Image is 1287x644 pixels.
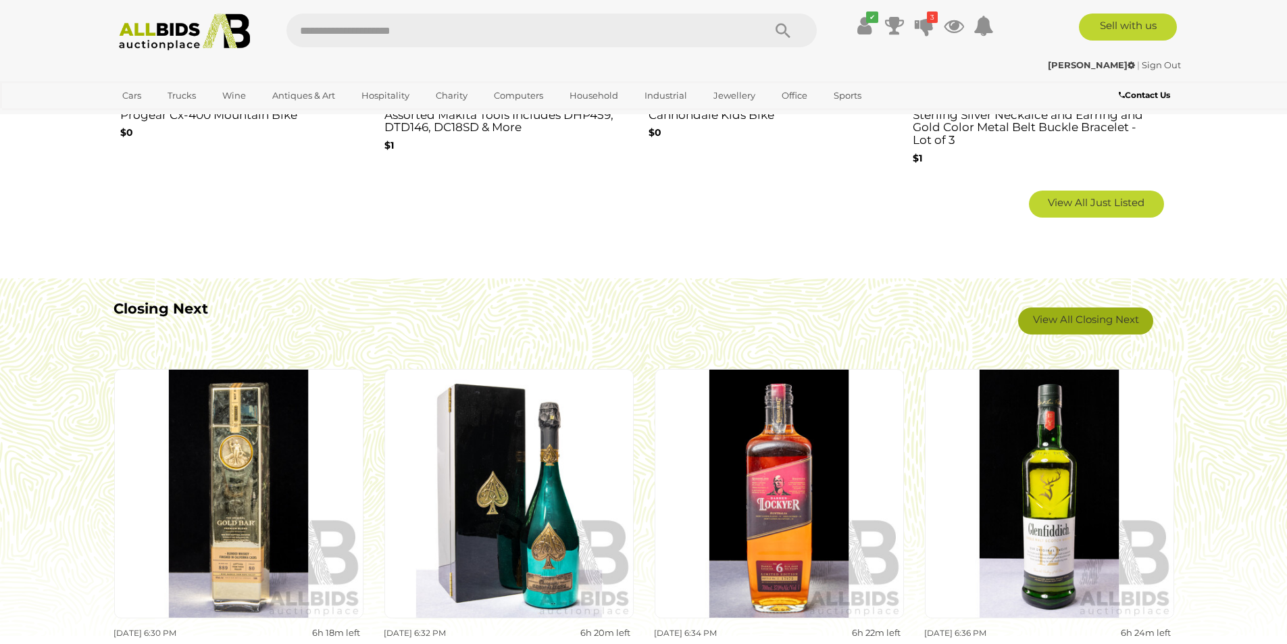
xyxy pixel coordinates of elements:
[213,84,255,107] a: Wine
[852,627,901,638] strong: 6h 22m left
[649,105,892,122] h3: Cannondale Kids Bike
[825,84,870,107] a: Sports
[384,139,394,151] b: $1
[263,84,344,107] a: Antiques & Art
[649,126,661,139] b: $0
[1048,59,1137,70] a: [PERSON_NAME]
[113,84,150,107] a: Cars
[1079,14,1177,41] a: Sell with us
[654,626,774,641] div: [DATE] 6:34 PM
[113,626,234,641] div: [DATE] 6:30 PM
[636,84,696,107] a: Industrial
[927,11,938,23] i: 3
[1119,88,1174,103] a: Contact Us
[561,84,627,107] a: Household
[1137,59,1140,70] span: |
[120,105,364,122] h3: Progear Cx-400 Mountain Bike
[353,84,418,107] a: Hospitality
[1018,307,1153,335] a: View All Closing Next
[427,84,476,107] a: Charity
[1121,627,1171,638] strong: 6h 24m left
[913,105,1157,147] h3: Sterling Silver Neckalce and Earring and Gold Color Metal Belt Buckle Bracelet - Lot of 3
[485,84,552,107] a: Computers
[120,126,133,139] b: $0
[924,626,1044,641] div: [DATE] 6:36 PM
[580,627,630,638] strong: 6h 20m left
[705,84,764,107] a: Jewellery
[113,107,227,129] a: [GEOGRAPHIC_DATA]
[111,14,258,51] img: Allbids.com.au
[913,152,922,164] b: $1
[384,105,628,134] h3: Assorted Makita Tools Includes DHP459, DTD146, DC18SD & More
[1048,196,1144,209] span: View All Just Listed
[384,626,504,641] div: [DATE] 6:32 PM
[914,14,934,38] a: 3
[655,369,904,618] img: Bundaberg Darren Lockyer Limited Edition Rum
[1048,59,1135,70] strong: [PERSON_NAME]
[1119,90,1170,100] b: Contact Us
[159,84,205,107] a: Trucks
[773,84,816,107] a: Office
[384,369,634,618] img: 2014 Armand De Brignac Ace of Spades Champagne, 'Limited Green Edition' Masters Bottle in Present...
[1142,59,1181,70] a: Sign Out
[312,627,360,638] strong: 6h 18m left
[866,11,878,23] i: ✔
[113,300,208,317] b: Closing Next
[925,369,1174,618] img: Glenfiddich Single Malt Scotch Whiskey
[749,14,817,47] button: Search
[114,369,363,618] img: Gold Bar Premium Blend California Whiskey
[1029,191,1164,218] a: View All Just Listed
[855,14,875,38] a: ✔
